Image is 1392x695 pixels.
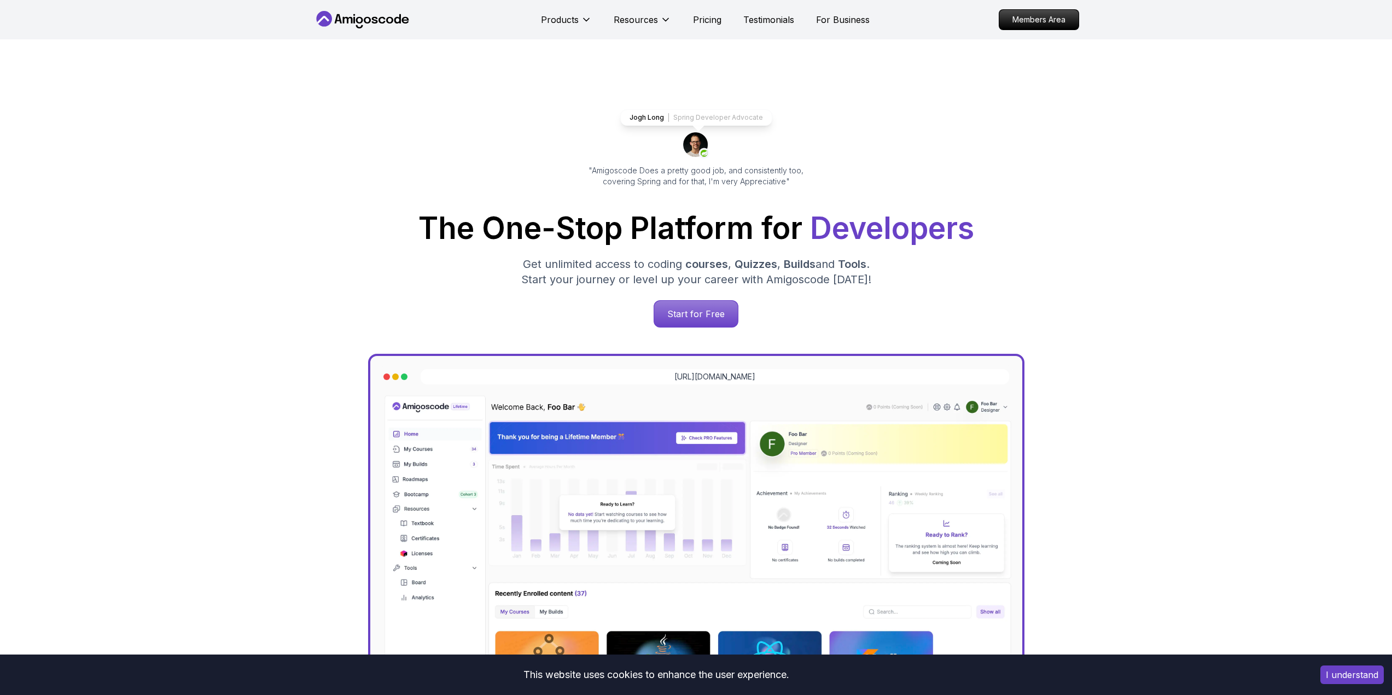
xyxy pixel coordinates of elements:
p: Members Area [999,10,1079,30]
div: This website uses cookies to enhance the user experience. [8,663,1304,687]
p: Resources [614,13,658,26]
p: Get unlimited access to coding , , and . Start your journey or level up your career with Amigosco... [512,256,880,287]
p: Start for Free [654,301,738,327]
p: Spring Developer Advocate [673,113,763,122]
a: Members Area [999,9,1079,30]
button: Products [541,13,592,35]
a: Start for Free [654,300,738,328]
a: Testimonials [743,13,794,26]
button: Accept cookies [1320,665,1384,684]
img: josh long [683,132,709,159]
p: "Amigoscode Does a pretty good job, and consistently too, covering Spring and for that, I'm very ... [574,165,819,187]
span: courses [685,258,728,271]
p: Jogh Long [630,113,664,122]
button: Resources [614,13,671,35]
span: Builds [784,258,816,271]
span: Tools [838,258,866,271]
a: Pricing [693,13,721,26]
a: [URL][DOMAIN_NAME] [674,371,755,382]
p: Products [541,13,579,26]
h1: The One-Stop Platform for [322,213,1070,243]
a: For Business [816,13,870,26]
span: Quizzes [735,258,777,271]
span: Developers [810,210,974,246]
